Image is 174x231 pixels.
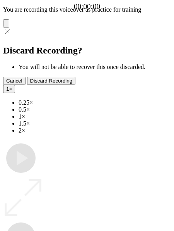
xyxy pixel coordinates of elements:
button: 1× [3,85,15,93]
li: 2× [19,127,171,134]
button: Cancel [3,77,26,85]
li: 1.5× [19,120,171,127]
li: 0.25× [19,99,171,106]
li: 1× [19,113,171,120]
li: You will not be able to recover this once discarded. [19,64,171,71]
p: You are recording this voiceover as practice for training [3,6,171,13]
span: 1 [6,86,9,92]
button: Discard Recording [27,77,76,85]
li: 0.5× [19,106,171,113]
a: 00:00:00 [74,2,100,11]
h2: Discard Recording? [3,45,171,56]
